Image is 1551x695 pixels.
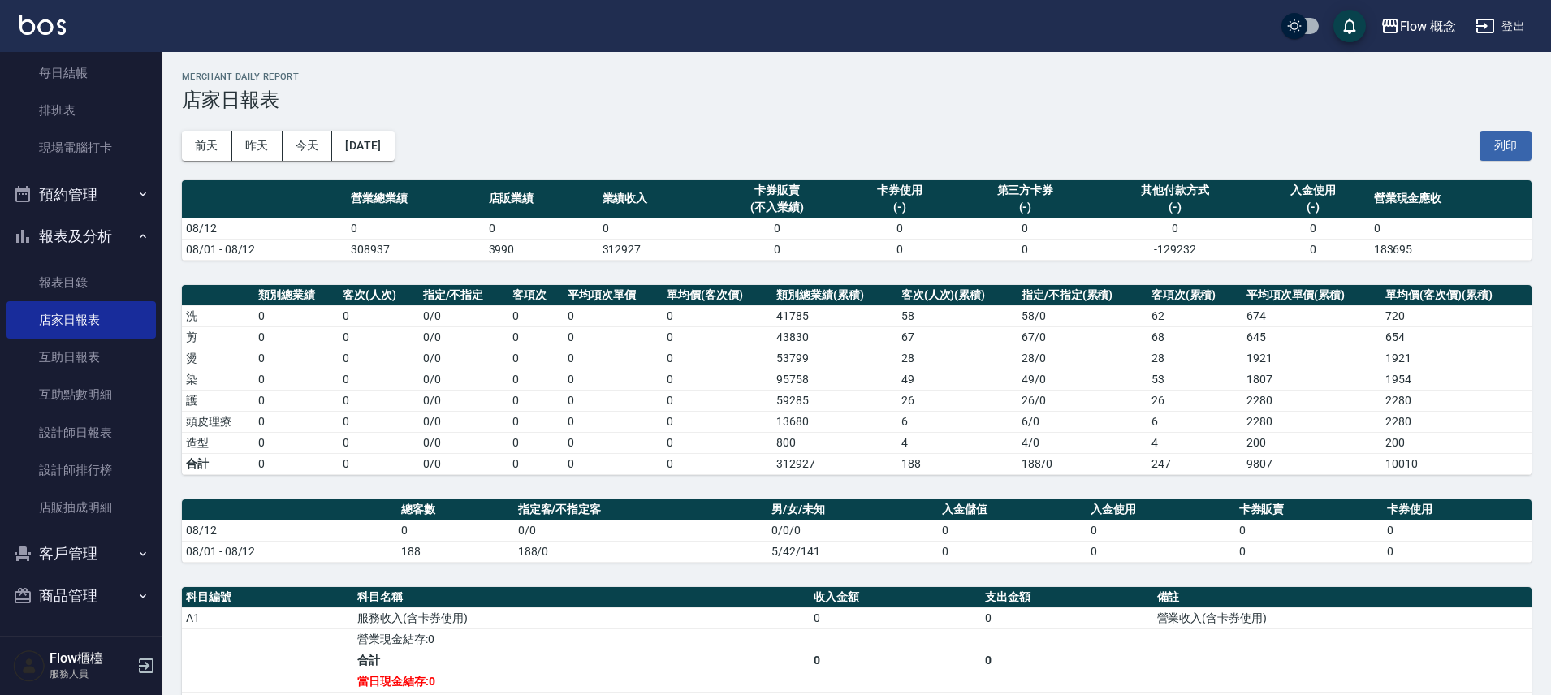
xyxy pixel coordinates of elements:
th: 平均項次單價 [564,285,663,306]
th: 客項次 [508,285,564,306]
td: 59285 [772,390,896,411]
td: 0 / 0 [419,305,509,326]
td: 0 [564,369,663,390]
th: 卡券使用 [1383,499,1532,520]
td: 2280 [1242,411,1382,432]
td: 247 [1147,453,1242,474]
td: 5/42/141 [767,541,938,562]
td: 41785 [772,305,896,326]
td: 0 [508,432,564,453]
th: 入金儲值 [938,499,1087,520]
div: Flow 概念 [1400,16,1457,37]
button: 預約管理 [6,174,156,216]
th: 備註 [1153,587,1532,608]
button: 登出 [1469,11,1532,41]
td: 0 / 0 [419,347,509,369]
button: 昨天 [232,131,283,161]
td: 0 [938,520,1087,541]
td: 800 [772,432,896,453]
td: 28 [897,347,1017,369]
td: A1 [182,607,353,628]
td: 6 / 0 [1017,411,1147,432]
td: 0 [1370,218,1532,239]
td: 0 [254,453,339,474]
td: 95758 [772,369,896,390]
td: 183695 [1370,239,1532,260]
th: 營業現金應收 [1370,180,1532,218]
td: 188/0 [514,541,768,562]
td: 312927 [598,239,712,260]
td: 58 [897,305,1017,326]
a: 設計師排行榜 [6,451,156,489]
td: 0 [712,218,843,239]
td: 4 / 0 [1017,432,1147,453]
td: 護 [182,390,254,411]
button: 今天 [283,131,333,161]
td: 剪 [182,326,254,347]
td: 合計 [182,453,254,474]
td: 0 [564,347,663,369]
th: 科目名稱 [353,587,810,608]
td: 53799 [772,347,896,369]
button: 商品管理 [6,575,156,617]
td: 0 [663,411,772,432]
td: 0 [347,218,485,239]
th: 指定/不指定 [419,285,509,306]
td: 服務收入(含卡券使用) [353,607,810,628]
a: 店販抽成明細 [6,489,156,526]
button: [DATE] [332,131,394,161]
td: 0 [564,305,663,326]
td: 0 [397,520,514,541]
td: 654 [1381,326,1532,347]
td: 0 [1235,541,1384,562]
td: 0 [339,453,419,474]
th: 業績收入 [598,180,712,218]
td: 營業現金結存:0 [353,628,810,650]
td: 0 [598,218,712,239]
h3: 店家日報表 [182,88,1532,111]
td: 0 [810,607,981,628]
table: a dense table [182,499,1532,563]
td: 08/01 - 08/12 [182,239,347,260]
td: 燙 [182,347,254,369]
td: 0 / 0 [419,432,509,453]
th: 收入金額 [810,587,981,608]
td: 28 / 0 [1017,347,1147,369]
td: 0 [564,411,663,432]
td: 0 [938,541,1087,562]
td: 0 [508,305,564,326]
td: 0 [254,326,339,347]
td: 營業收入(含卡券使用) [1153,607,1532,628]
td: 0 [254,432,339,453]
td: 0 [254,347,339,369]
td: 0 [508,347,564,369]
td: 0 [843,218,957,239]
h2: Merchant Daily Report [182,71,1532,82]
table: a dense table [182,285,1532,475]
table: a dense table [182,180,1532,261]
td: 49 [897,369,1017,390]
button: 前天 [182,131,232,161]
td: 53 [1147,369,1242,390]
td: 0 [1383,520,1532,541]
div: (-) [961,199,1091,216]
a: 排班表 [6,92,156,129]
button: 客戶管理 [6,533,156,575]
a: 設計師日報表 [6,414,156,451]
a: 每日結帳 [6,54,156,92]
td: 200 [1242,432,1382,453]
th: 男/女/未知 [767,499,938,520]
td: 08/12 [182,218,347,239]
td: 1921 [1242,347,1382,369]
td: 0 [339,411,419,432]
td: 0 / 0 [419,326,509,347]
td: 1921 [1381,347,1532,369]
td: 3990 [485,239,598,260]
th: 指定/不指定(累積) [1017,285,1147,306]
td: 0 [254,390,339,411]
div: 卡券販賣 [716,182,839,199]
div: 其他付款方式 [1098,182,1251,199]
a: 現場電腦打卡 [6,129,156,166]
td: 200 [1381,432,1532,453]
td: 合計 [353,650,810,671]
